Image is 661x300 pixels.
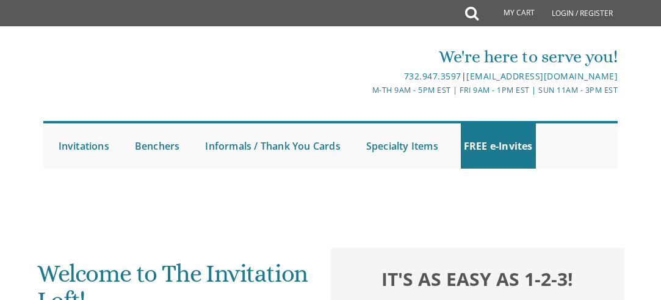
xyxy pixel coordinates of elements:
a: Invitations [56,123,112,169]
h2: It's as easy as 1-2-3! [340,266,615,292]
a: 732.947.3597 [404,70,461,82]
a: Specialty Items [363,123,441,169]
a: Informals / Thank You Cards [202,123,343,169]
a: Benchers [132,123,183,169]
a: My Cart [477,1,543,26]
div: M-Th 9am - 5pm EST | Fri 9am - 1pm EST | Sun 11am - 3pm EST [235,84,618,97]
a: [EMAIL_ADDRESS][DOMAIN_NAME] [466,70,618,82]
a: FREE e-Invites [461,123,536,169]
div: | [235,69,618,84]
div: We're here to serve you! [235,45,618,69]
